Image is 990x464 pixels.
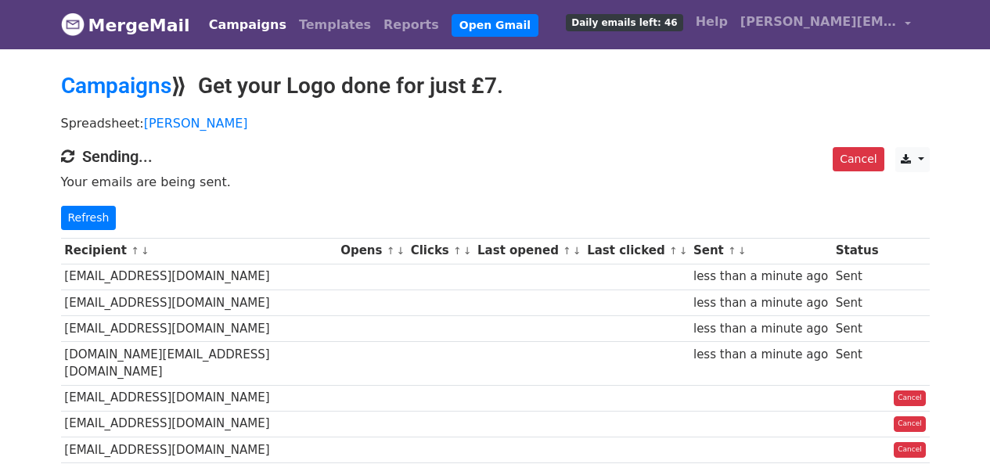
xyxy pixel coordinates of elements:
[738,245,747,257] a: ↓
[463,245,472,257] a: ↓
[61,437,337,462] td: [EMAIL_ADDRESS][DOMAIN_NAME]
[689,238,832,264] th: Sent
[203,9,293,41] a: Campaigns
[61,174,930,190] p: Your emails are being sent.
[740,13,897,31] span: [PERSON_NAME][EMAIL_ADDRESS][DOMAIN_NAME]
[573,245,581,257] a: ↓
[832,264,882,290] td: Sent
[61,315,337,341] td: [EMAIL_ADDRESS][DOMAIN_NAME]
[832,341,882,385] td: Sent
[693,346,828,364] div: less than a minute ago
[566,14,682,31] span: Daily emails left: 46
[377,9,445,41] a: Reports
[453,245,462,257] a: ↑
[61,411,337,437] td: [EMAIL_ADDRESS][DOMAIN_NAME]
[61,385,337,411] td: [EMAIL_ADDRESS][DOMAIN_NAME]
[337,238,407,264] th: Opens
[832,238,882,264] th: Status
[61,13,85,36] img: MergeMail logo
[61,147,930,166] h4: Sending...
[61,115,930,131] p: Spreadsheet:
[689,6,734,38] a: Help
[679,245,688,257] a: ↓
[61,264,337,290] td: [EMAIL_ADDRESS][DOMAIN_NAME]
[833,147,884,171] a: Cancel
[693,268,828,286] div: less than a minute ago
[141,245,149,257] a: ↓
[560,6,689,38] a: Daily emails left: 46
[61,206,117,230] a: Refresh
[894,390,926,406] a: Cancel
[61,341,337,385] td: [DOMAIN_NAME][EMAIL_ADDRESS][DOMAIN_NAME]
[61,290,337,315] td: [EMAIL_ADDRESS][DOMAIN_NAME]
[396,245,405,257] a: ↓
[452,14,538,37] a: Open Gmail
[832,290,882,315] td: Sent
[293,9,377,41] a: Templates
[693,294,828,312] div: less than a minute ago
[61,73,930,99] h2: ⟫ Get your Logo done for just £7.
[407,238,473,264] th: Clicks
[728,245,736,257] a: ↑
[473,238,583,264] th: Last opened
[144,116,248,131] a: [PERSON_NAME]
[61,9,190,41] a: MergeMail
[61,238,337,264] th: Recipient
[583,238,689,264] th: Last clicked
[669,245,678,257] a: ↑
[387,245,395,257] a: ↑
[563,245,571,257] a: ↑
[894,442,926,458] a: Cancel
[734,6,917,43] a: [PERSON_NAME][EMAIL_ADDRESS][DOMAIN_NAME]
[894,416,926,432] a: Cancel
[693,320,828,338] div: less than a minute ago
[61,73,171,99] a: Campaigns
[832,315,882,341] td: Sent
[131,245,139,257] a: ↑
